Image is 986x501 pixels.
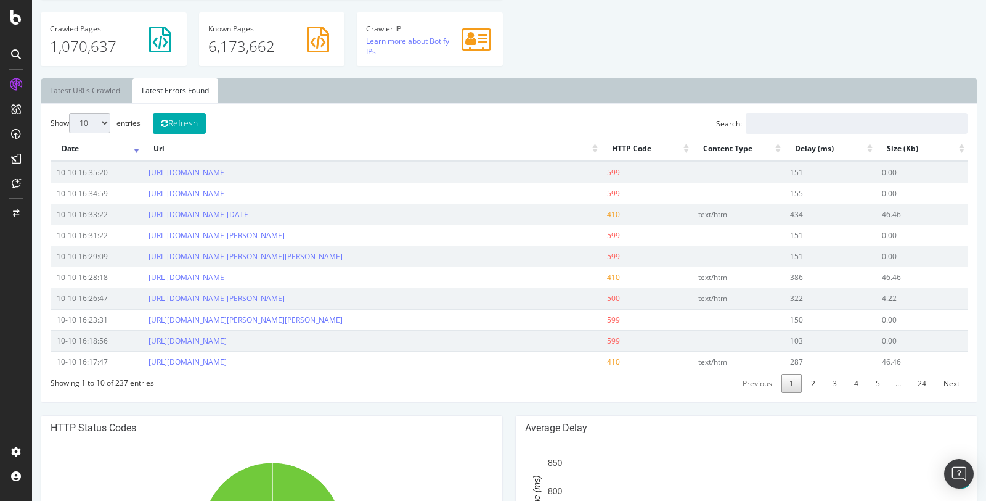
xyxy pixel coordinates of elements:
a: [URL][DOMAIN_NAME] [116,188,195,199]
p: 6,173,662 [176,36,304,57]
a: [URL][DOMAIN_NAME] [116,272,195,283]
td: 10-10 16:17:47 [18,351,110,372]
td: text/html [660,288,752,308]
span: 599 [575,230,588,241]
span: 410 [575,272,588,283]
input: Search: [714,113,935,134]
a: [URL][DOMAIN_NAME] [116,167,195,178]
td: 322 [752,288,844,308]
a: Latest Errors Found [100,78,186,103]
td: 0.00 [844,246,935,267]
a: [URL][DOMAIN_NAME] [116,336,195,346]
th: Url: activate to sort column ascending [110,137,569,161]
td: 10-10 16:34:59 [18,183,110,204]
td: 150 [752,309,844,330]
td: 0.00 [844,162,935,183]
h4: HTTP Status Codes [18,422,461,434]
a: 4 [814,374,834,393]
td: text/html [660,204,752,225]
a: [URL][DOMAIN_NAME][PERSON_NAME] [116,230,253,241]
a: Learn more about Botify IPs [334,36,417,57]
td: 10-10 16:26:47 [18,288,110,308]
text: 850 [516,458,531,468]
td: 4.22 [844,288,935,308]
td: 46.46 [844,267,935,288]
a: [URL][DOMAIN_NAME] [116,357,195,367]
td: 46.46 [844,351,935,372]
span: 599 [575,188,588,199]
p: 1,070,637 [18,36,145,57]
td: 434 [752,204,844,225]
span: 410 [575,209,588,220]
td: 103 [752,330,844,351]
td: 0.00 [844,309,935,330]
a: 24 [878,374,902,393]
a: 2 [771,374,791,393]
th: Delay (ms): activate to sort column ascending [752,137,844,161]
td: 10-10 16:29:09 [18,246,110,267]
td: 10-10 16:18:56 [18,330,110,351]
td: 0.00 [844,330,935,351]
td: text/html [660,351,752,372]
td: 10-10 16:28:18 [18,267,110,288]
a: Latest URLs Crawled [9,78,97,103]
td: 10-10 16:35:20 [18,162,110,183]
a: Next [903,374,935,393]
td: 10-10 16:33:22 [18,204,110,225]
span: 599 [575,167,588,178]
a: Previous [703,374,748,393]
td: 151 [752,225,844,246]
a: 5 [836,374,856,393]
th: Size (Kb): activate to sort column ascending [844,137,935,161]
a: [URL][DOMAIN_NAME][PERSON_NAME][PERSON_NAME] [116,251,311,262]
h4: Crawler IP [334,25,462,33]
a: 3 [792,374,813,393]
td: 0.00 [844,183,935,204]
button: Refresh [121,113,174,134]
label: Show entries [18,113,108,133]
td: 151 [752,162,844,183]
td: text/html [660,267,752,288]
h4: Pages Crawled [18,25,145,33]
a: [URL][DOMAIN_NAME][DATE] [116,209,219,220]
text: 800 [516,486,531,496]
h4: Average Delay [493,422,935,434]
span: 599 [575,315,588,325]
td: 0.00 [844,225,935,246]
div: Open Intercom Messenger [944,459,974,489]
a: [URL][DOMAIN_NAME][PERSON_NAME][PERSON_NAME] [116,315,311,325]
a: 1 [749,374,770,393]
td: 151 [752,246,844,267]
td: 386 [752,267,844,288]
span: 500 [575,293,588,304]
td: 10-10 16:31:22 [18,225,110,246]
td: 155 [752,183,844,204]
span: 599 [575,336,588,346]
label: Search: [684,113,935,134]
th: Content Type: activate to sort column ascending [660,137,752,161]
span: … [856,378,876,389]
div: Showing 1 to 10 of 237 entries [18,372,122,388]
td: 10-10 16:23:31 [18,309,110,330]
h4: Pages Known [176,25,304,33]
th: Date: activate to sort column ascending [18,137,110,161]
span: 410 [575,357,588,367]
td: 46.46 [844,204,935,225]
select: Showentries [37,113,78,133]
td: 287 [752,351,844,372]
span: 599 [575,251,588,262]
th: HTTP Code: activate to sort column ascending [569,137,661,161]
a: [URL][DOMAIN_NAME][PERSON_NAME] [116,293,253,304]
